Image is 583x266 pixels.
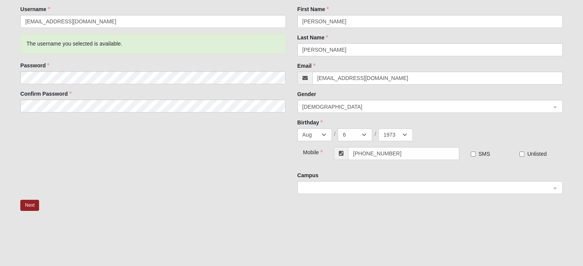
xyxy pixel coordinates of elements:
[527,151,547,157] span: Unlisted
[297,90,316,98] label: Gender
[302,103,551,111] span: Male
[20,200,39,211] button: Next
[519,152,524,157] input: Unlisted
[471,152,476,157] input: SMS
[478,151,490,157] span: SMS
[20,90,72,98] label: Confirm Password
[297,171,319,179] label: Campus
[297,119,323,126] label: Birthday
[374,130,376,138] span: /
[334,130,336,138] span: /
[297,62,315,70] label: Email
[297,147,320,156] div: Mobile
[297,34,328,41] label: Last Name
[20,5,50,13] label: Username
[20,62,49,69] label: Password
[20,34,286,54] div: The username you selected is available.
[297,5,329,13] label: First Name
